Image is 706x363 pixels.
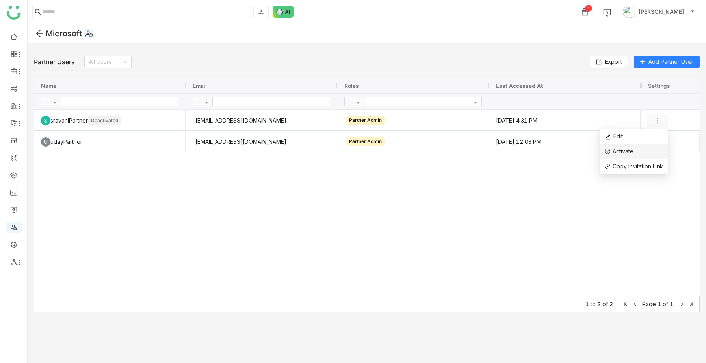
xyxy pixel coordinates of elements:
[597,301,601,307] span: 2
[496,110,634,131] gtmb-cell-renderer: [DATE] 4:31 PM
[41,131,178,152] div: udayPartner
[193,131,330,152] div: [EMAIL_ADDRESS][DOMAIN_NAME]
[193,82,207,89] span: Email
[585,5,592,12] div: 1
[88,116,121,125] div: Deactivated
[496,131,634,152] gtmb-cell-renderer: [DATE] 12:03 PM
[496,82,543,89] span: Last Accessed At
[41,110,178,131] div: sravaniPartner
[346,137,385,146] div: Partner Admin
[193,110,330,131] div: [EMAIL_ADDRESS][DOMAIN_NAME]
[613,148,634,155] span: Activate
[642,301,656,307] span: Page
[344,82,359,89] span: Roles
[658,301,661,307] span: 1
[258,9,264,15] img: search-type.svg
[603,9,611,17] img: help.svg
[34,57,75,67] div: Partner Users
[613,163,663,169] span: Copy Invitation Link
[654,117,661,125] img: more.svg
[634,56,700,68] button: Add Partner User
[7,6,21,20] img: logo
[46,29,82,38] span: Microsoft
[670,301,673,307] span: 1
[591,301,596,307] span: to
[621,6,697,18] button: [PERSON_NAME]
[613,133,623,140] span: Edit
[605,134,611,140] img: edit.svg
[41,116,50,125] div: S
[585,301,589,307] span: 1
[346,116,385,125] div: Partner Admin
[605,58,622,66] span: Export
[648,82,670,89] span: Settings
[648,58,693,66] span: Add Partner User
[623,6,635,18] img: avatar
[273,6,294,18] img: ask-buddy-normal.svg
[602,301,608,307] span: of
[41,82,56,89] span: Name
[663,301,668,307] span: of
[41,137,50,147] div: U
[609,301,613,307] span: 2
[639,7,684,16] span: [PERSON_NAME]
[590,56,628,68] button: Export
